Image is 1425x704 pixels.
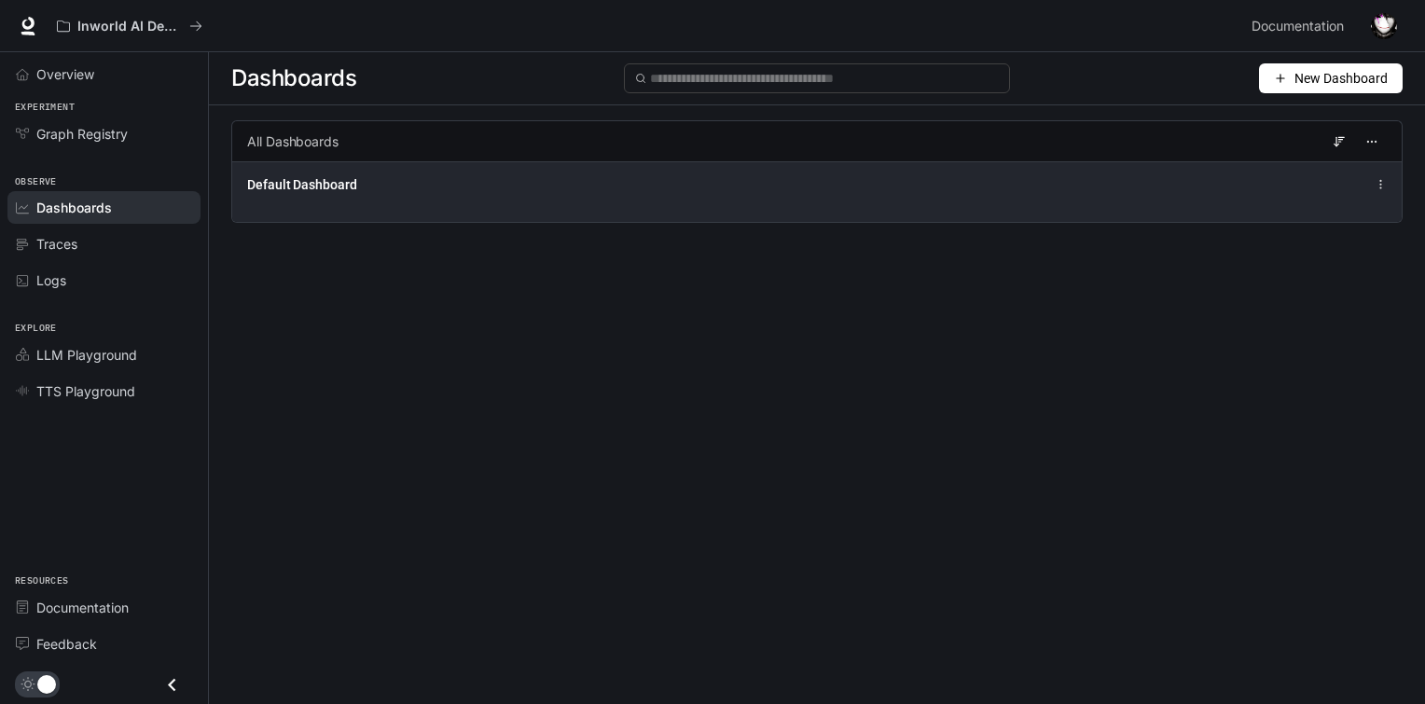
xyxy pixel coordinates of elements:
[37,673,56,694] span: Dark mode toggle
[7,338,201,371] a: LLM Playground
[36,381,135,401] span: TTS Playground
[7,228,201,260] a: Traces
[7,117,201,150] a: Graph Registry
[36,598,129,617] span: Documentation
[1259,63,1403,93] button: New Dashboard
[36,64,94,84] span: Overview
[7,191,201,224] a: Dashboards
[36,124,128,144] span: Graph Registry
[7,591,201,624] a: Documentation
[1244,7,1358,45] a: Documentation
[7,628,201,660] a: Feedback
[7,58,201,90] a: Overview
[77,19,182,35] p: Inworld AI Demos
[48,7,211,45] button: All workspaces
[151,666,193,704] button: Close drawer
[1252,15,1344,38] span: Documentation
[36,270,66,290] span: Logs
[1371,13,1397,39] img: User avatar
[36,234,77,254] span: Traces
[36,634,97,654] span: Feedback
[1365,7,1403,45] button: User avatar
[247,175,357,194] a: Default Dashboard
[36,345,137,365] span: LLM Playground
[36,198,112,217] span: Dashboards
[7,264,201,297] a: Logs
[247,132,339,151] span: All Dashboards
[1294,68,1388,89] span: New Dashboard
[7,375,201,407] a: TTS Playground
[231,60,356,97] span: Dashboards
